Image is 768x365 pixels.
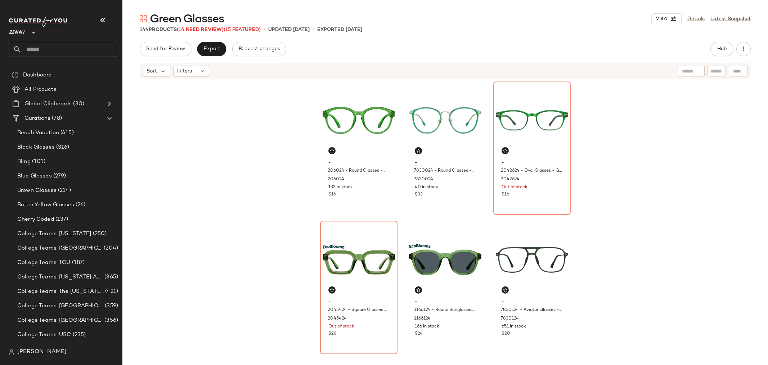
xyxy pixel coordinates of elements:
span: Export [203,46,220,52]
span: 1166124 - Round Sunglasses - Green - bio_based [414,307,475,313]
span: All Products [24,85,57,94]
span: $33 [415,192,423,198]
span: Zenni [9,25,25,38]
span: College Teams: [GEOGRAPHIC_DATA] [17,244,102,252]
img: svg%3e [416,149,421,153]
button: Export [197,42,226,56]
span: 206024 [328,176,344,183]
span: (30) [72,100,84,108]
span: College Teams: The [US_STATE] State [17,287,104,296]
span: (14 Need Review) [177,27,224,32]
span: (279) [52,172,66,180]
button: Hub [710,42,733,56]
span: $24 [415,331,423,337]
span: (78) [50,114,62,123]
span: (356) [103,316,118,325]
span: College Teams: TCU [17,259,71,267]
span: College Teams: [US_STATE] [17,230,91,238]
span: 2045424 [328,316,347,322]
span: Green Glasses [150,12,224,27]
span: Sort [147,67,157,75]
img: svg%3e [9,349,14,355]
span: (316) [55,143,69,151]
span: Dashboard [23,71,51,79]
a: Details [687,15,705,23]
p: Exported [DATE] [317,26,362,34]
span: • [313,25,314,34]
span: (204) [102,244,118,252]
span: - [415,299,476,305]
span: Send for Review [146,46,185,52]
img: svg%3e [503,149,507,153]
img: 2045424-eyeglasses-front-view.jpg [323,223,395,296]
span: 7830024 [414,176,433,183]
span: Butter Yellow Glasses [17,201,74,209]
span: Blue Glasses [17,172,52,180]
button: Send for Review [140,42,191,56]
span: (250) [91,230,107,238]
button: Request changes [232,42,286,56]
span: Beach Vacation [17,129,59,137]
span: $16 [502,192,509,198]
img: 1166124-sunglasses-front-view.jpg [409,223,481,296]
span: Black Glasses [17,143,55,151]
span: 7830124 - Aviator Glasses - Green - Mixed [501,307,562,313]
span: College Teams: [US_STATE] A&M [17,273,103,281]
img: 7830024-eyeglasses-front-view.jpg [409,84,481,157]
span: 2045424 - Square Glasses - Green - bio_based [328,307,389,313]
span: Brown Glasses [17,186,57,195]
span: Request changes [238,46,280,52]
span: - [502,160,562,166]
span: 1166124 [414,316,431,322]
span: 7830024 - Round Glasses - Green - Mixed [414,168,475,174]
span: Hub [717,46,727,52]
div: Products [140,26,261,34]
span: (137) [54,215,68,224]
button: View [651,13,682,24]
img: 2042624-eyeglasses-front-view.jpg [496,84,568,157]
span: - [328,160,389,166]
span: College Teams: [GEOGRAPHIC_DATA] [17,302,103,310]
span: (365) [103,273,118,281]
span: Out of stock [328,324,354,330]
span: (26) [74,201,86,209]
span: (101) [31,158,46,166]
span: (187) [71,259,85,267]
span: 7830124 [501,316,519,322]
span: - [415,160,476,166]
span: (214) [57,186,71,195]
img: svg%3e [330,149,334,153]
a: Latest Snapshot [710,15,751,23]
span: 40 in stock [415,184,438,191]
span: View [655,16,668,22]
span: • [264,25,265,34]
span: Curations [24,114,50,123]
span: - [328,299,389,305]
span: $20 [502,331,510,337]
span: Global Clipboards [24,100,72,108]
span: (235) [71,331,86,339]
span: (15 Featured) [224,27,261,32]
img: 7830124-eyeglasses-front-view.jpg [496,223,568,296]
span: - [502,299,562,305]
span: Bling [17,158,31,166]
span: 2042624 - Oval Glasses - Green - Plastic [501,168,562,174]
span: (415) [59,129,74,137]
img: svg%3e [330,288,334,292]
span: College Teams: USC [17,331,71,339]
span: $16 [328,192,336,198]
span: College Teams: [GEOGRAPHIC_DATA][US_STATE] [17,316,103,325]
span: Cherry Coded [17,215,54,224]
img: 206024-eyeglasses-front-view.jpg [323,84,395,157]
p: updated [DATE] [268,26,310,34]
img: svg%3e [12,71,19,79]
span: 651 in stock [502,324,526,330]
span: 166 in stock [415,324,439,330]
span: 206024 - Round Glasses - Green - Plastic [328,168,389,174]
img: svg%3e [140,15,147,22]
span: (421) [104,287,118,296]
span: 133 in stock [328,184,353,191]
span: Filters [177,67,192,75]
span: [PERSON_NAME] [17,348,67,356]
img: svg%3e [416,288,421,292]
